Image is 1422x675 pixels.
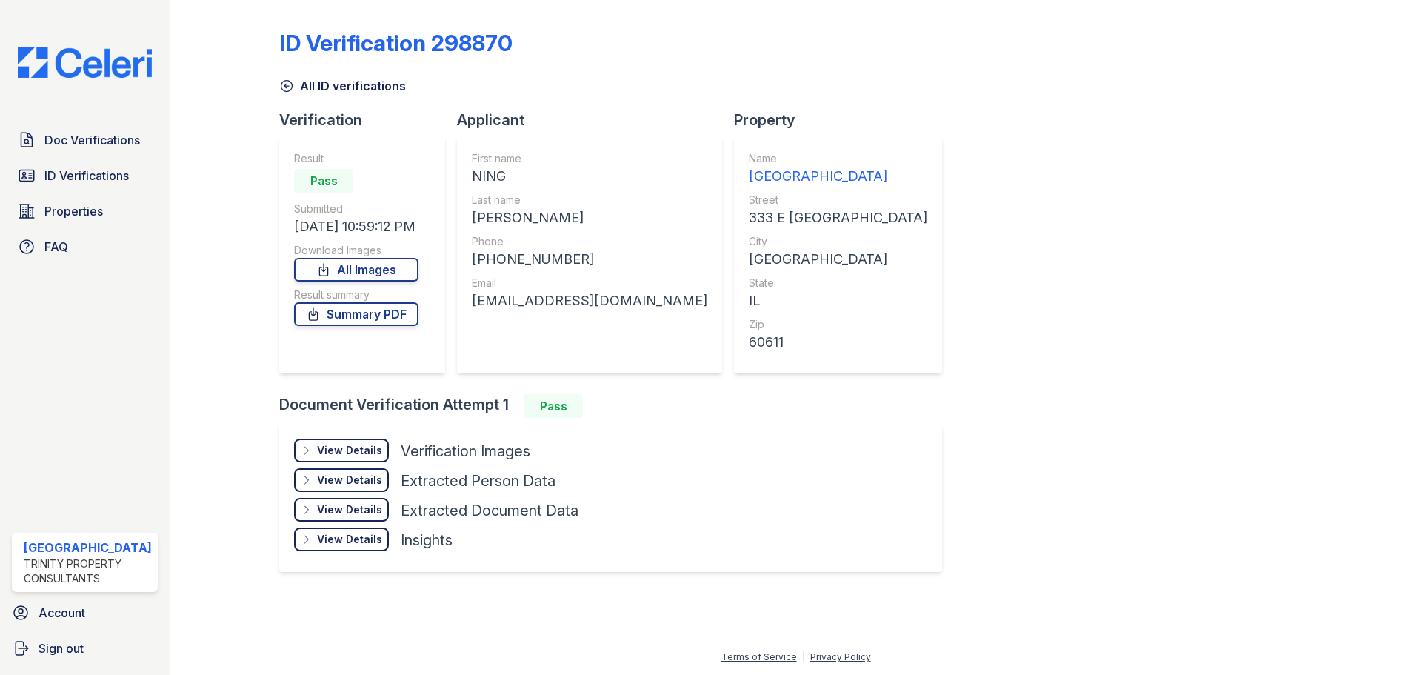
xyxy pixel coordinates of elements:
[472,166,707,187] div: NING
[44,167,129,184] span: ID Verifications
[294,169,353,193] div: Pass
[44,202,103,220] span: Properties
[401,441,530,462] div: Verification Images
[294,258,418,282] a: All Images
[472,207,707,228] div: [PERSON_NAME]
[472,276,707,290] div: Email
[294,151,418,166] div: Result
[317,443,382,458] div: View Details
[472,151,707,166] div: First name
[317,532,382,547] div: View Details
[39,604,85,622] span: Account
[12,196,158,226] a: Properties
[44,131,140,149] span: Doc Verifications
[734,110,954,130] div: Property
[317,473,382,488] div: View Details
[472,249,707,270] div: [PHONE_NUMBER]
[749,151,927,187] a: Name [GEOGRAPHIC_DATA]
[749,151,927,166] div: Name
[401,530,453,551] div: Insights
[39,639,84,657] span: Sign out
[44,238,68,256] span: FAQ
[721,651,797,662] a: Terms of Service
[294,287,418,302] div: Result summary
[401,500,578,521] div: Extracted Document Data
[802,651,805,662] div: |
[749,207,927,228] div: 333 E [GEOGRAPHIC_DATA]
[279,77,406,95] a: All ID verifications
[6,598,164,628] a: Account
[810,651,871,662] a: Privacy Policy
[472,290,707,311] div: [EMAIL_ADDRESS][DOMAIN_NAME]
[294,202,418,216] div: Submitted
[401,470,555,491] div: Extracted Person Data
[294,243,418,258] div: Download Images
[6,634,164,663] a: Sign out
[457,110,734,130] div: Applicant
[12,161,158,190] a: ID Verifications
[279,394,954,418] div: Document Verification Attempt 1
[524,394,583,418] div: Pass
[279,30,513,56] div: ID Verification 298870
[12,125,158,155] a: Doc Verifications
[749,249,927,270] div: [GEOGRAPHIC_DATA]
[749,290,927,311] div: IL
[472,234,707,249] div: Phone
[749,317,927,332] div: Zip
[6,47,164,78] img: CE_Logo_Blue-a8612792a0a2168367f1c8372b55b34899dd931a85d93a1a3d3e32e68fde9ad4.png
[294,216,418,237] div: [DATE] 10:59:12 PM
[749,276,927,290] div: State
[472,193,707,207] div: Last name
[749,234,927,249] div: City
[317,502,382,517] div: View Details
[12,232,158,262] a: FAQ
[279,110,457,130] div: Verification
[749,332,927,353] div: 60611
[294,302,418,326] a: Summary PDF
[749,166,927,187] div: [GEOGRAPHIC_DATA]
[749,193,927,207] div: Street
[24,556,152,586] div: Trinity Property Consultants
[24,539,152,556] div: [GEOGRAPHIC_DATA]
